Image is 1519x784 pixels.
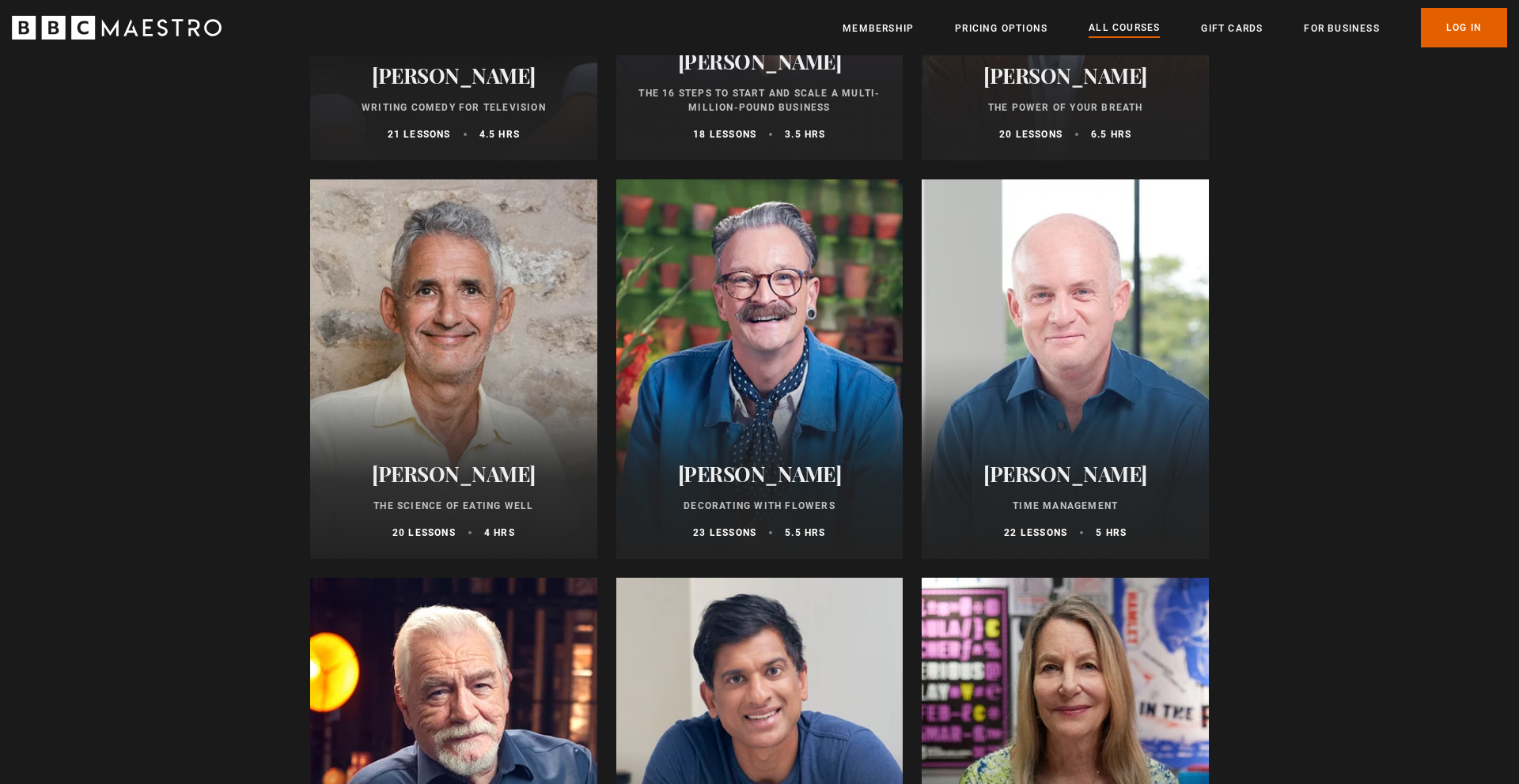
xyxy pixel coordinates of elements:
p: 6.5 hrs [1091,127,1131,141]
p: The Power of Your Breath [941,100,1190,115]
p: 4.5 hrs [479,127,520,141]
h2: [PERSON_NAME] [329,63,578,88]
p: Decorating With Flowers [635,499,885,513]
a: Gift Cards [1201,21,1263,36]
p: The 16 Steps to Start and Scale a Multi-Million-Pound Business [635,86,885,115]
a: Pricing Options [955,21,1047,36]
p: 4 hrs [484,526,515,540]
h2: [PERSON_NAME] [941,63,1190,88]
p: 20 lessons [392,526,456,540]
p: 5 hrs [1096,526,1127,540]
p: 3.5 hrs [785,127,825,141]
h2: [PERSON_NAME] [635,462,885,486]
p: 21 lessons [388,127,451,141]
p: Writing Comedy for Television [329,100,578,115]
a: For business [1304,21,1379,36]
p: 5.5 hrs [785,526,825,540]
svg: BBC Maestro [12,16,222,40]
p: 18 lessons [693,127,756,141]
p: 20 lessons [999,127,1063,141]
a: Membership [843,21,914,36]
p: The Science of Eating Well [329,499,578,513]
a: [PERSON_NAME] The Science of Eating Well 20 lessons 4 hrs [310,179,597,559]
h2: [PERSON_NAME] [329,462,578,486]
a: [PERSON_NAME] Time Management 22 lessons 5 hrs [922,179,1209,559]
p: 22 lessons [1004,526,1067,540]
h2: [PERSON_NAME] [941,462,1190,486]
p: 23 lessons [693,526,756,540]
a: [PERSON_NAME] Decorating With Flowers 23 lessons 5.5 hrs [616,179,903,559]
a: All Courses [1089,20,1160,37]
nav: Primary [843,8,1507,47]
p: Time Management [941,499,1190,513]
a: Log In [1421,8,1507,47]
h2: [PERSON_NAME] [635,49,885,73]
